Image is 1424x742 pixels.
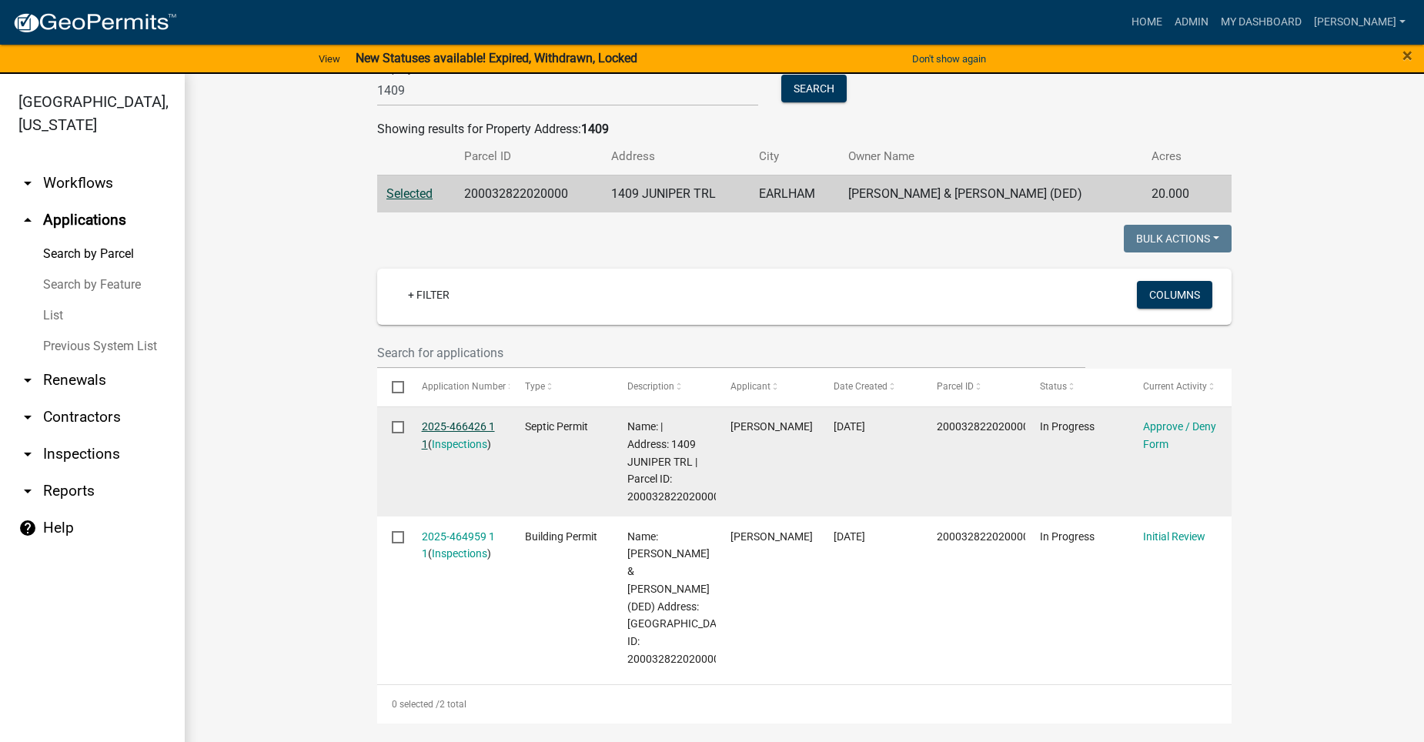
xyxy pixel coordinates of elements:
span: Parcel ID [937,381,974,392]
a: Inspections [432,547,487,560]
div: ( ) [422,528,496,563]
span: Applicant [730,381,770,392]
datatable-header-cell: Status [1025,369,1128,406]
span: Description [627,381,674,392]
a: Approve / Deny Form [1143,420,1216,450]
i: help [18,519,37,537]
datatable-header-cell: Date Created [819,369,922,406]
span: Dusty Jordan [730,420,813,433]
th: Parcel ID [455,139,602,175]
div: 2 total [377,685,1232,724]
datatable-header-cell: Applicant [716,369,819,406]
button: Don't show again [906,46,992,72]
datatable-header-cell: Parcel ID [922,369,1025,406]
td: 20.000 [1142,175,1210,212]
strong: 1409 [581,122,609,136]
datatable-header-cell: Current Activity [1128,369,1232,406]
i: arrow_drop_down [18,174,37,192]
i: arrow_drop_down [18,445,37,463]
button: Search [781,75,847,102]
span: Name: | Address: 1409 JUNIPER TRL | Parcel ID: 200032822020000 [627,420,720,503]
span: Date Created [834,381,887,392]
td: 200032822020000 [455,175,602,212]
i: arrow_drop_down [18,408,37,426]
i: arrow_drop_down [18,371,37,389]
input: Search for applications [377,337,1085,369]
span: 08/19/2025 [834,420,865,433]
div: ( ) [422,418,496,453]
strong: New Statuses available! Expired, Withdrawn, Locked [356,51,637,65]
button: Columns [1137,281,1212,309]
button: Bulk Actions [1124,225,1232,252]
td: 1409 JUNIPER TRL [602,175,750,212]
span: Application Number [422,381,506,392]
a: 2025-464959 1 1 [422,530,495,560]
span: In Progress [1040,530,1095,543]
span: Type [525,381,545,392]
th: City [750,139,839,175]
a: Inspections [432,438,487,450]
span: Building Permit [525,530,597,543]
span: Current Activity [1143,381,1207,392]
span: 200032822020000 [937,530,1029,543]
button: Close [1402,46,1412,65]
datatable-header-cell: Type [510,369,613,406]
datatable-header-cell: Application Number [406,369,510,406]
a: + Filter [396,281,462,309]
a: Home [1125,8,1168,37]
span: 08/17/2025 [834,530,865,543]
a: View [313,46,346,72]
a: Initial Review [1143,530,1205,543]
td: EARLHAM [750,175,839,212]
span: Name: MUTCHLER, BRYAN & LINDSEY (DED) Address: 1409 JUNIPER TRL Parcel ID: 200032822020000 [627,530,731,665]
i: arrow_drop_down [18,482,37,500]
datatable-header-cell: Select [377,369,406,406]
td: [PERSON_NAME] & [PERSON_NAME] (DED) [839,175,1142,212]
i: arrow_drop_up [18,211,37,229]
a: Selected [386,186,433,201]
a: 2025-466426 1 1 [422,420,495,450]
span: × [1402,45,1412,66]
th: Acres [1142,139,1210,175]
a: My Dashboard [1215,8,1308,37]
span: Status [1040,381,1067,392]
span: Septic Permit [525,420,588,433]
span: Dusty Jordan [730,530,813,543]
span: 200032822020000 [937,420,1029,433]
span: In Progress [1040,420,1095,433]
div: Showing results for Property Address: [377,120,1232,139]
span: 0 selected / [392,699,440,710]
a: [PERSON_NAME] [1308,8,1412,37]
th: Address [602,139,750,175]
a: Admin [1168,8,1215,37]
datatable-header-cell: Description [613,369,716,406]
th: Owner Name [839,139,1142,175]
